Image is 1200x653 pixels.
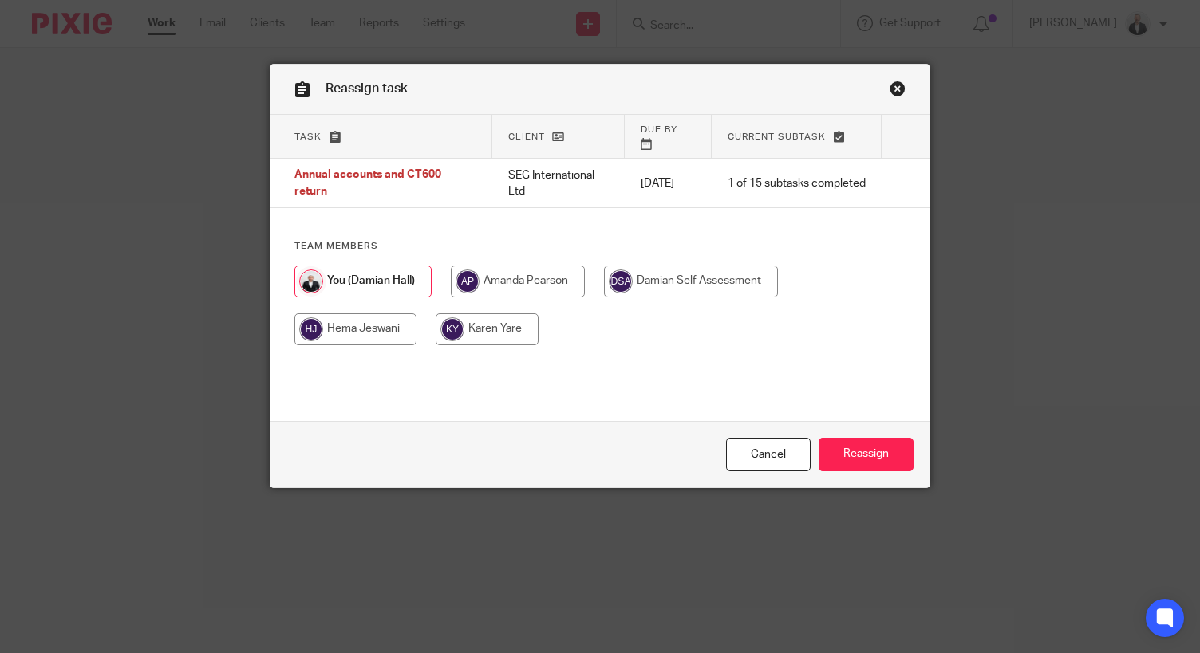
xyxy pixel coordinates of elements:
[728,132,826,141] span: Current subtask
[712,159,882,208] td: 1 of 15 subtasks completed
[508,167,609,200] p: SEG International Ltd
[726,438,811,472] a: Close this dialog window
[326,82,408,95] span: Reassign task
[294,240,905,253] h4: Team members
[508,132,545,141] span: Client
[890,81,906,102] a: Close this dialog window
[641,125,677,134] span: Due by
[294,170,441,198] span: Annual accounts and CT600 return
[294,132,322,141] span: Task
[819,438,914,472] input: Reassign
[641,175,696,191] p: [DATE]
